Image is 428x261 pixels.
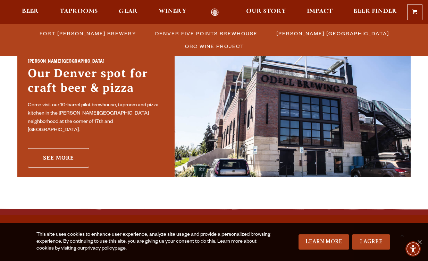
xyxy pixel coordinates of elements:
a: See More [28,148,89,168]
span: Winery [159,9,186,14]
span: Beer Finder [353,9,397,14]
a: [PERSON_NAME] [GEOGRAPHIC_DATA] [272,28,393,38]
a: OBC Wine Project [181,41,247,51]
a: Denver Five Points Brewhouse [151,28,261,38]
a: Our Story [242,8,291,16]
a: Learn More [299,234,350,250]
span: OBC Wine Project [185,41,244,51]
h3: Our Denver spot for craft beer & pizza [28,66,164,99]
a: Fort [PERSON_NAME] Brewery [35,28,140,38]
div: Accessibility Menu [405,241,421,256]
span: Gear [119,9,138,14]
span: Fort [PERSON_NAME] Brewery [40,28,136,38]
span: Beer [22,9,39,14]
a: I Agree [352,234,390,250]
a: Taprooms [55,8,102,16]
a: Beer Finder [349,8,402,16]
h2: [PERSON_NAME][GEOGRAPHIC_DATA] [28,58,164,66]
a: privacy policy [85,246,115,252]
p: Come visit our 10-barrel pilot brewhouse, taproom and pizza kitchen in the [PERSON_NAME][GEOGRAPH... [28,101,164,135]
span: [PERSON_NAME] [GEOGRAPHIC_DATA] [276,28,389,38]
span: Taprooms [60,9,98,14]
a: Gear [114,8,142,16]
span: Impact [307,9,333,14]
img: Sloan’s Lake Brewhouse' [175,49,411,177]
div: This site uses cookies to enhance user experience, analyze site usage and provide a personalized ... [36,232,272,252]
span: Our Story [246,9,286,14]
a: Winery [154,8,191,16]
a: Odell Home [202,8,228,16]
span: Denver Five Points Brewhouse [155,28,258,38]
a: Impact [302,8,337,16]
a: Beer [17,8,43,16]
